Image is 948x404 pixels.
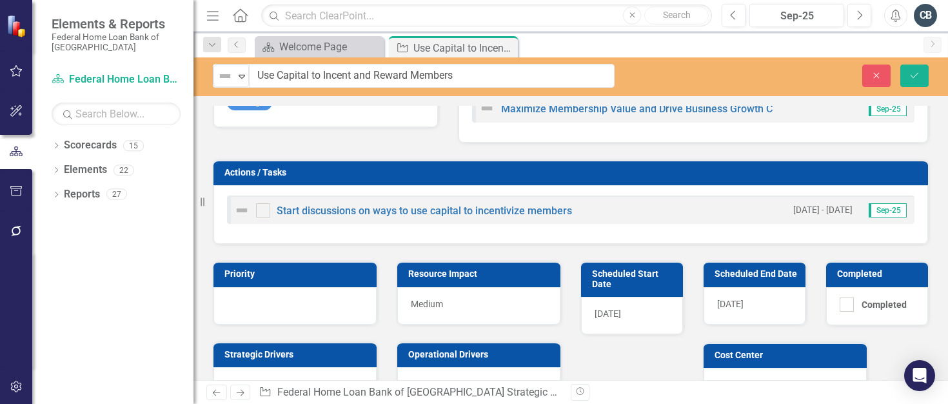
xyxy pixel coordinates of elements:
[123,140,144,151] div: 15
[501,103,773,115] a: Maximize Membership Value and Drive Business Growth C
[869,102,907,116] span: Sep-25
[224,350,370,359] h3: Strategic Drivers
[423,379,542,389] span: Improve Process/Productivity
[239,379,310,389] span: Increase Revenue
[413,40,515,56] div: Use Capital to Incent and Reward Members
[64,163,107,177] a: Elements
[277,205,572,217] a: Start discussions on ways to use capital to incentivize members
[408,269,554,279] h3: Resource Impact
[258,39,380,55] a: Welcome Page
[52,72,181,87] a: Federal Home Loan Bank of [GEOGRAPHIC_DATA] Strategic Plan
[6,14,29,37] img: ClearPoint Strategy
[277,386,571,398] a: Federal Home Loan Bank of [GEOGRAPHIC_DATA] Strategic Plan
[224,168,922,177] h3: Actions / Tasks
[261,5,712,27] input: Search ClearPoint...
[114,165,134,176] div: 22
[217,68,233,84] img: Not Defined
[64,138,117,153] a: Scorecards
[249,64,615,88] input: This field is required
[715,269,799,279] h3: Scheduled End Date
[914,4,937,27] button: CB
[595,308,621,319] span: [DATE]
[52,103,181,125] input: Search Below...
[408,350,554,359] h3: Operational Drivers
[717,379,771,390] span: 415, 416, 417
[106,189,127,200] div: 27
[3,3,684,34] p: Maximizing the value of membership will result in long-term sustainable utilization and leveragin...
[754,8,840,24] div: Sep-25
[479,101,495,116] img: Not Defined
[644,6,709,25] button: Search
[837,269,922,279] h3: Completed
[715,350,860,360] h3: Cost Center
[793,204,853,216] small: [DATE] - [DATE]
[64,187,100,202] a: Reports
[904,360,935,391] div: Open Intercom Messenger
[663,10,691,20] span: Search
[52,32,181,53] small: Federal Home Loan Bank of [GEOGRAPHIC_DATA]
[234,203,250,218] img: Not Defined
[259,385,561,400] div: » »
[592,269,676,289] h3: Scheduled Start Date
[3,3,684,50] p: Leverage balance sheet strength and capital position to (1) reward and incent members through the...
[52,16,181,32] span: Elements & Reports
[749,4,844,27] button: Sep-25
[224,269,370,279] h3: Priority
[717,299,744,309] span: [DATE]
[869,203,907,217] span: Sep-25
[411,299,443,309] span: Medium
[279,39,380,55] div: Welcome Page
